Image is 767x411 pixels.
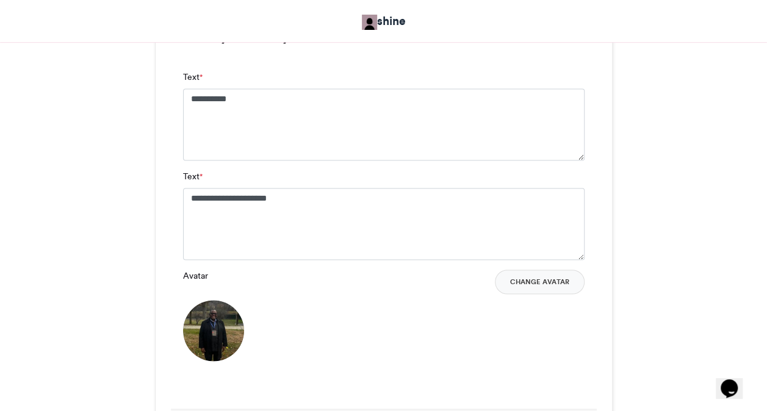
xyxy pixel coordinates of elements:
[183,300,244,361] img: 1759219931.487-b2dcae4267c1926e4edbba7f5065fdc4d8f11412.png
[495,270,585,294] button: Change Avatar
[171,29,597,43] h3: Create your entry below
[183,71,203,84] label: Text
[362,15,377,30] img: Keetmanshoop Crusade
[716,362,755,399] iframe: chat widget
[362,12,406,30] a: shine
[183,170,203,183] label: Text
[183,270,208,282] label: Avatar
